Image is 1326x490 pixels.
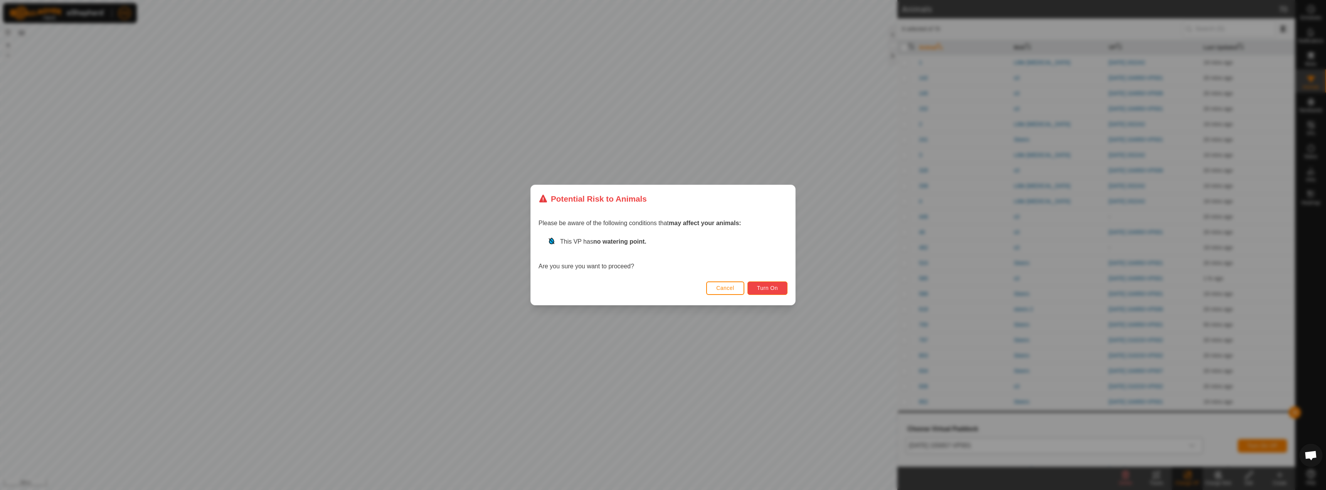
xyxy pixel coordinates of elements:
[560,238,646,245] span: This VP has
[593,238,646,245] strong: no watering point.
[716,285,734,291] span: Cancel
[538,237,788,271] div: Are you sure you want to proceed?
[757,285,778,291] span: Turn On
[669,220,741,226] strong: may affect your animals:
[706,281,744,295] button: Cancel
[747,281,788,295] button: Turn On
[538,220,741,226] span: Please be aware of the following conditions that
[1299,444,1323,467] div: Open chat
[538,193,647,205] div: Potential Risk to Animals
